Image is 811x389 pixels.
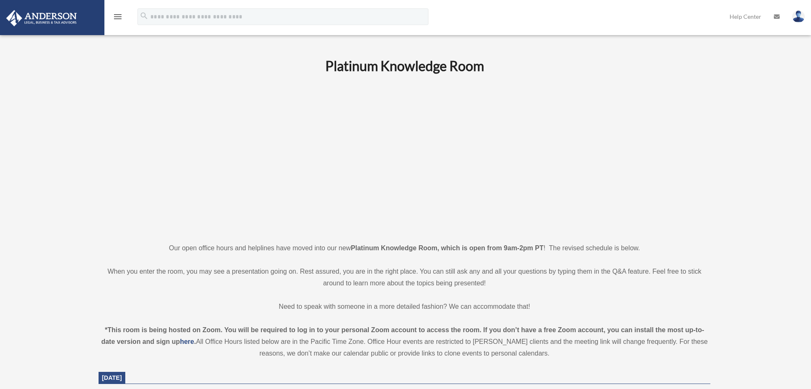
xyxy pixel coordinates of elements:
b: Platinum Knowledge Room [325,58,484,74]
p: When you enter the room, you may see a presentation going on. Rest assured, you are in the right ... [99,266,710,289]
strong: . [194,338,196,345]
i: search [139,11,149,20]
a: here [180,338,194,345]
a: menu [113,15,123,22]
iframe: 231110_Toby_KnowledgeRoom [279,86,530,227]
div: All Office Hours listed below are in the Pacific Time Zone. Office Hour events are restricted to ... [99,324,710,359]
img: User Pic [792,10,805,23]
strong: Platinum Knowledge Room, which is open from 9am-2pm PT [351,244,543,252]
span: [DATE] [102,374,122,381]
p: Our open office hours and helplines have moved into our new ! The revised schedule is below. [99,242,710,254]
i: menu [113,12,123,22]
strong: *This room is being hosted on Zoom. You will be required to log in to your personal Zoom account ... [101,326,704,345]
img: Anderson Advisors Platinum Portal [4,10,79,26]
p: Need to speak with someone in a more detailed fashion? We can accommodate that! [99,301,710,313]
